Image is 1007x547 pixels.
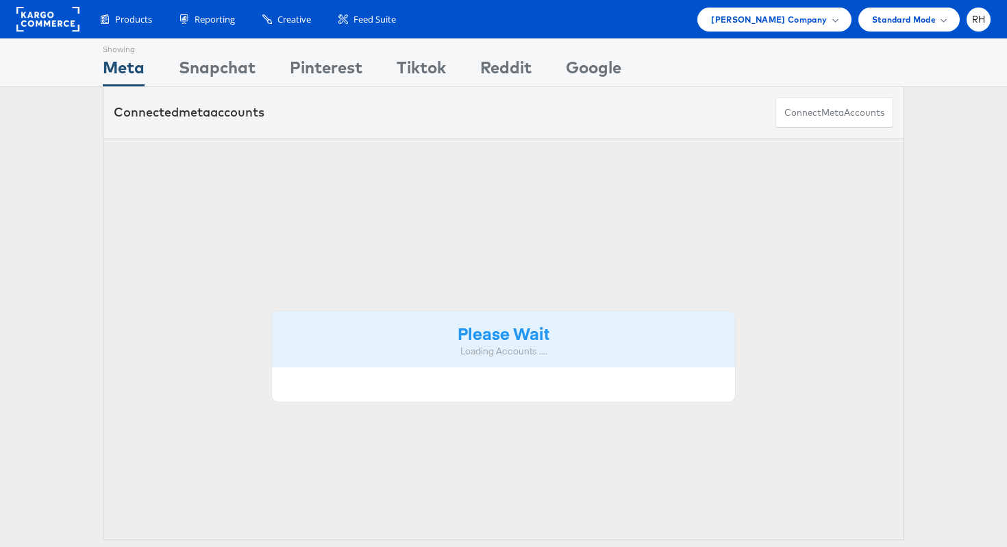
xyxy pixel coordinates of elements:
[103,56,145,86] div: Meta
[277,13,311,26] span: Creative
[195,13,235,26] span: Reporting
[711,12,827,27] span: [PERSON_NAME] Company
[179,56,256,86] div: Snapchat
[179,104,210,120] span: meta
[775,97,893,128] button: ConnectmetaAccounts
[282,345,725,358] div: Loading Accounts ....
[821,106,844,119] span: meta
[115,13,152,26] span: Products
[480,56,532,86] div: Reddit
[972,15,986,24] span: RH
[114,104,264,121] div: Connected accounts
[397,56,446,86] div: Tiktok
[566,56,621,86] div: Google
[872,12,936,27] span: Standard Mode
[290,56,362,86] div: Pinterest
[458,321,549,344] strong: Please Wait
[103,39,145,56] div: Showing
[353,13,396,26] span: Feed Suite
